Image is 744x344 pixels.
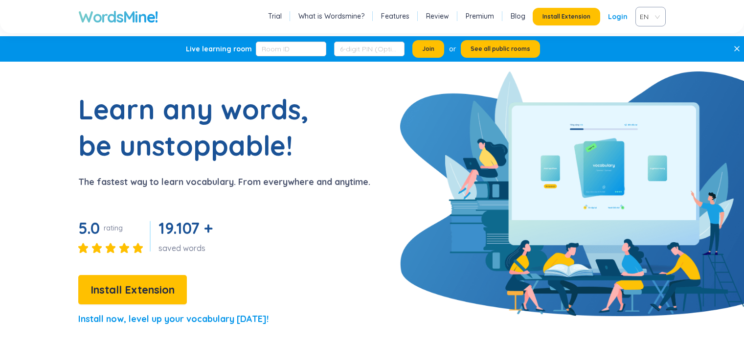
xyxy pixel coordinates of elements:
[466,11,494,21] a: Premium
[422,45,434,53] span: Join
[381,11,409,21] a: Features
[412,40,444,58] button: Join
[426,11,449,21] a: Review
[608,8,628,25] a: Login
[511,11,525,21] a: Blog
[104,223,123,233] div: rating
[256,42,326,56] input: Room ID
[298,11,364,21] a: What is Wordsmine?
[158,218,212,238] span: 19.107 +
[461,40,540,58] button: See all public rooms
[533,8,600,25] button: Install Extension
[186,44,252,54] div: Live learning room
[78,286,187,296] a: Install Extension
[640,9,657,24] span: VIE
[78,218,100,238] span: 5.0
[471,45,530,53] span: See all public rooms
[268,11,282,21] a: Trial
[542,13,590,21] span: Install Extension
[90,281,175,298] span: Install Extension
[158,243,216,253] div: saved words
[78,91,323,163] h1: Learn any words, be unstoppable!
[78,175,370,189] p: The fastest way to learn vocabulary. From everywhere and anytime.
[78,7,158,26] a: WordsMine!
[78,312,269,326] p: Install now, level up your vocabulary [DATE]!
[78,275,187,304] button: Install Extension
[449,44,456,54] div: or
[334,42,405,56] input: 6-digit PIN (Optional)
